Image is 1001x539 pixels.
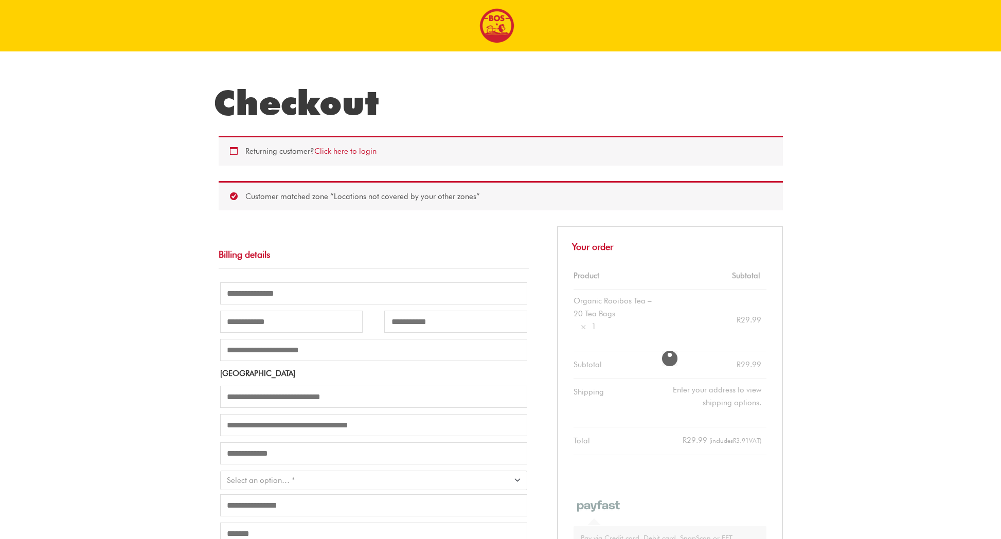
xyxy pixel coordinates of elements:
a: Click here to login [314,147,377,156]
h1: Checkout [213,82,788,123]
h3: Billing details [219,238,529,268]
strong: [GEOGRAPHIC_DATA] [220,369,295,378]
img: BOS logo finals-200px [479,8,514,43]
div: Returning customer? [219,136,783,166]
h3: Your order [557,226,783,262]
div: Customer matched zone “Locations not covered by your other zones” [219,181,783,211]
span: Province [220,471,527,490]
span: Select an option… * [227,476,295,485]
